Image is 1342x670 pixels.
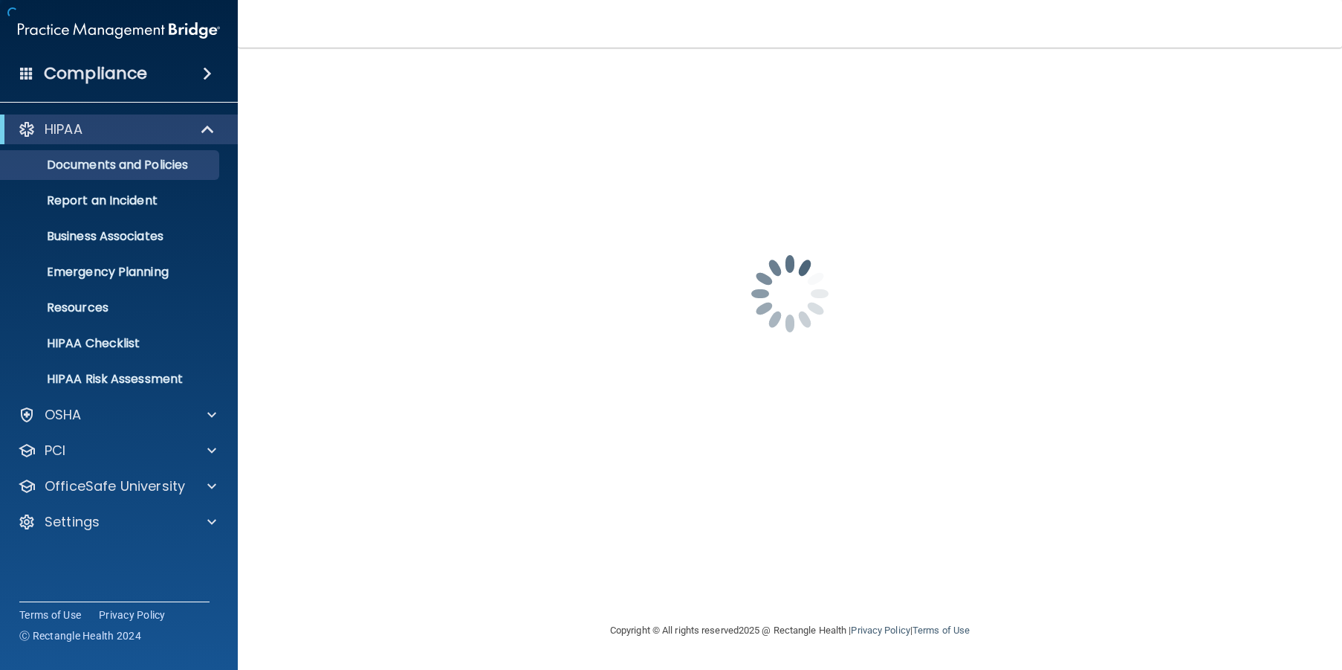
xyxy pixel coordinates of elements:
a: Terms of Use [19,608,81,622]
a: HIPAA [18,120,215,138]
a: Privacy Policy [99,608,166,622]
p: PCI [45,442,65,460]
p: HIPAA Risk Assessment [10,372,213,387]
a: Settings [18,513,216,531]
img: PMB logo [18,16,220,45]
a: PCI [18,442,216,460]
p: OfficeSafe University [45,477,185,495]
h4: Compliance [44,63,147,84]
a: OSHA [18,406,216,424]
img: spinner.e123f6fc.gif [716,219,864,368]
a: OfficeSafe University [18,477,216,495]
p: Resources [10,300,213,315]
div: Copyright © All rights reserved 2025 @ Rectangle Health | | [519,607,1061,654]
p: Business Associates [10,229,213,244]
iframe: Drift Widget Chat Controller [1085,564,1324,624]
p: OSHA [45,406,82,424]
p: HIPAA Checklist [10,336,213,351]
p: Report an Incident [10,193,213,208]
a: Terms of Use [913,625,970,636]
p: Settings [45,513,100,531]
span: Ⓒ Rectangle Health 2024 [19,628,141,643]
a: Privacy Policy [851,625,910,636]
p: Emergency Planning [10,265,213,280]
p: HIPAA [45,120,82,138]
p: Documents and Policies [10,158,213,173]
